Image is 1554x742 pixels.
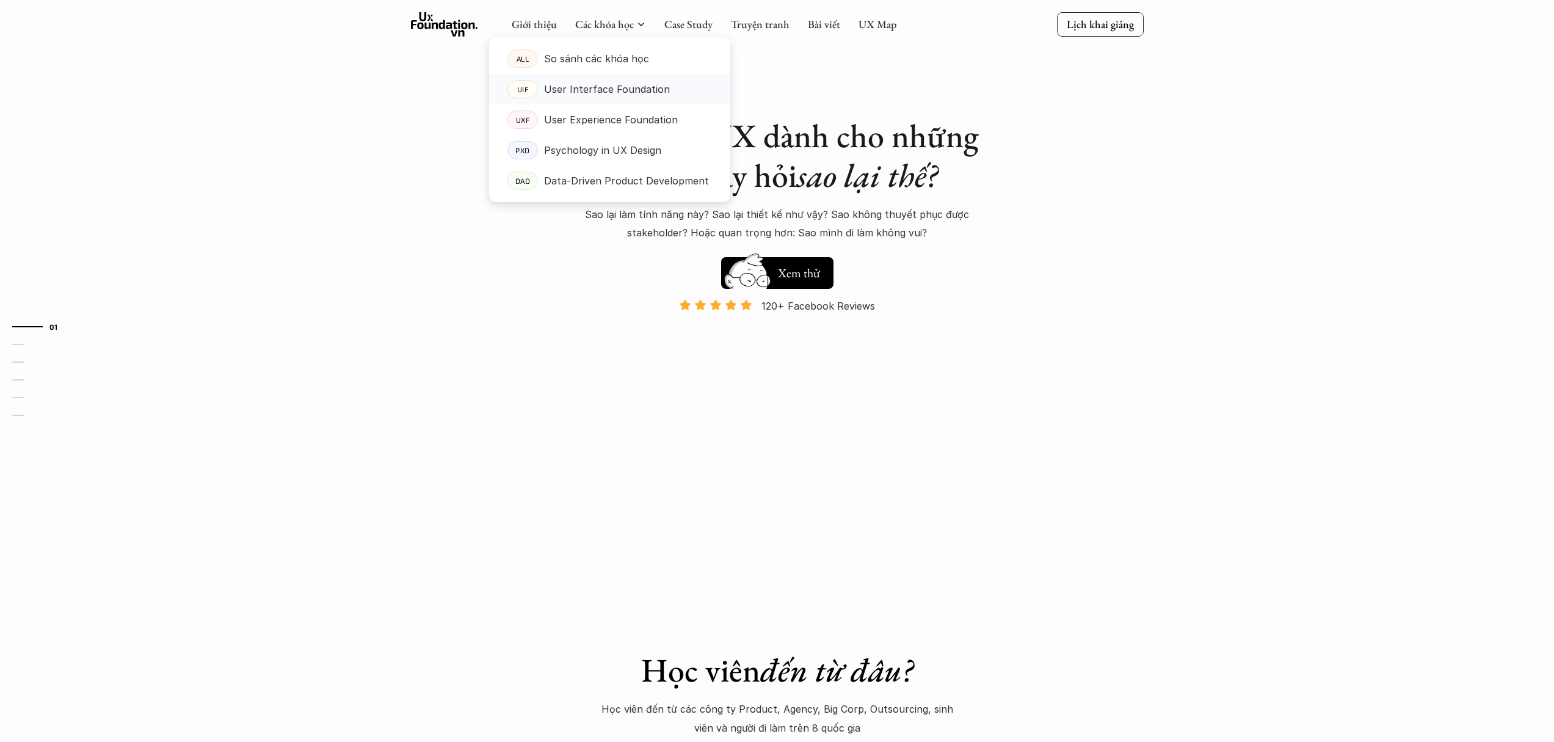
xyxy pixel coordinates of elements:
p: Sao lại làm tính năng này? Sao lại thiết kế như vậy? Sao không thuyết phục được stakeholder? Hoặc... [564,205,991,242]
p: Học viên đến từ các công ty Product, Agency, Big Corp, Outsourcing, sinh viên và người đi làm trê... [594,700,960,737]
a: Xem thử [721,251,833,289]
a: 01 [12,319,70,334]
a: UX Map [859,17,897,31]
em: đến từ đâu? [760,649,913,691]
h1: Học viên [564,650,991,690]
h5: Xem thử [776,264,821,282]
p: 120+ Facebook Reviews [761,297,875,315]
a: Các khóa học [575,17,634,31]
p: PXD [515,146,530,155]
a: Bài viết [808,17,840,31]
p: User Interface Foundation [544,80,670,98]
a: Truyện tranh [731,17,790,31]
p: DAD [515,176,530,185]
p: UIF [517,85,528,93]
a: 120+ Facebook Reviews [669,299,886,360]
a: Case Study [664,17,713,31]
p: UXF [515,115,529,124]
a: UXFUser Experience Foundation [489,104,730,135]
p: Data-Driven Product Development [544,172,709,190]
a: UIFUser Interface Foundation [489,74,730,104]
a: ALLSo sánh các khóa học [489,43,730,74]
a: Lịch khai giảng [1057,12,1144,36]
p: So sánh các khóa học [544,49,649,68]
a: PXDPsychology in UX Design [489,135,730,165]
a: Giới thiệu [512,17,557,31]
p: Lịch khai giảng [1067,17,1134,31]
p: Psychology in UX Design [544,141,661,159]
em: sao lại thế? [797,154,937,197]
p: User Experience Foundation [544,111,678,129]
strong: 01 [49,322,58,331]
h1: Khóa học UX dành cho những người hay hỏi [564,116,991,195]
a: DADData-Driven Product Development [489,165,730,196]
p: ALL [516,54,529,63]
